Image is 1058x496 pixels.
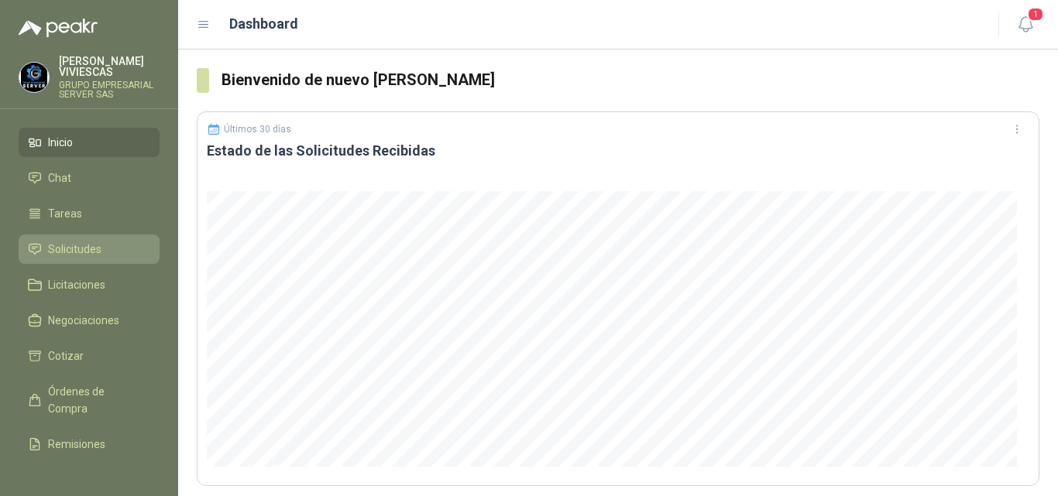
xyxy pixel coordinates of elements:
[224,124,291,135] p: Últimos 30 días
[48,241,101,258] span: Solicitudes
[19,306,160,335] a: Negociaciones
[48,347,84,364] span: Cotizar
[229,13,298,35] h1: Dashboard
[19,199,160,228] a: Tareas
[19,63,49,92] img: Company Logo
[222,68,1039,92] h3: Bienvenido de nuevo [PERSON_NAME]
[48,134,73,151] span: Inicio
[207,142,1029,160] h3: Estado de las Solicitudes Recibidas
[48,436,105,453] span: Remisiones
[19,234,160,264] a: Solicitudes
[48,312,119,329] span: Negociaciones
[59,80,160,99] p: GRUPO EMPRESARIAL SERVER SAS
[19,377,160,423] a: Órdenes de Compra
[48,169,71,186] span: Chat
[19,429,160,459] a: Remisiones
[19,19,98,37] img: Logo peakr
[19,270,160,299] a: Licitaciones
[1027,7,1044,22] span: 1
[1012,11,1039,39] button: 1
[48,205,82,222] span: Tareas
[19,341,160,371] a: Cotizar
[19,163,160,193] a: Chat
[48,276,105,293] span: Licitaciones
[19,128,160,157] a: Inicio
[48,383,145,417] span: Órdenes de Compra
[59,56,160,77] p: [PERSON_NAME] VIVIESCAS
